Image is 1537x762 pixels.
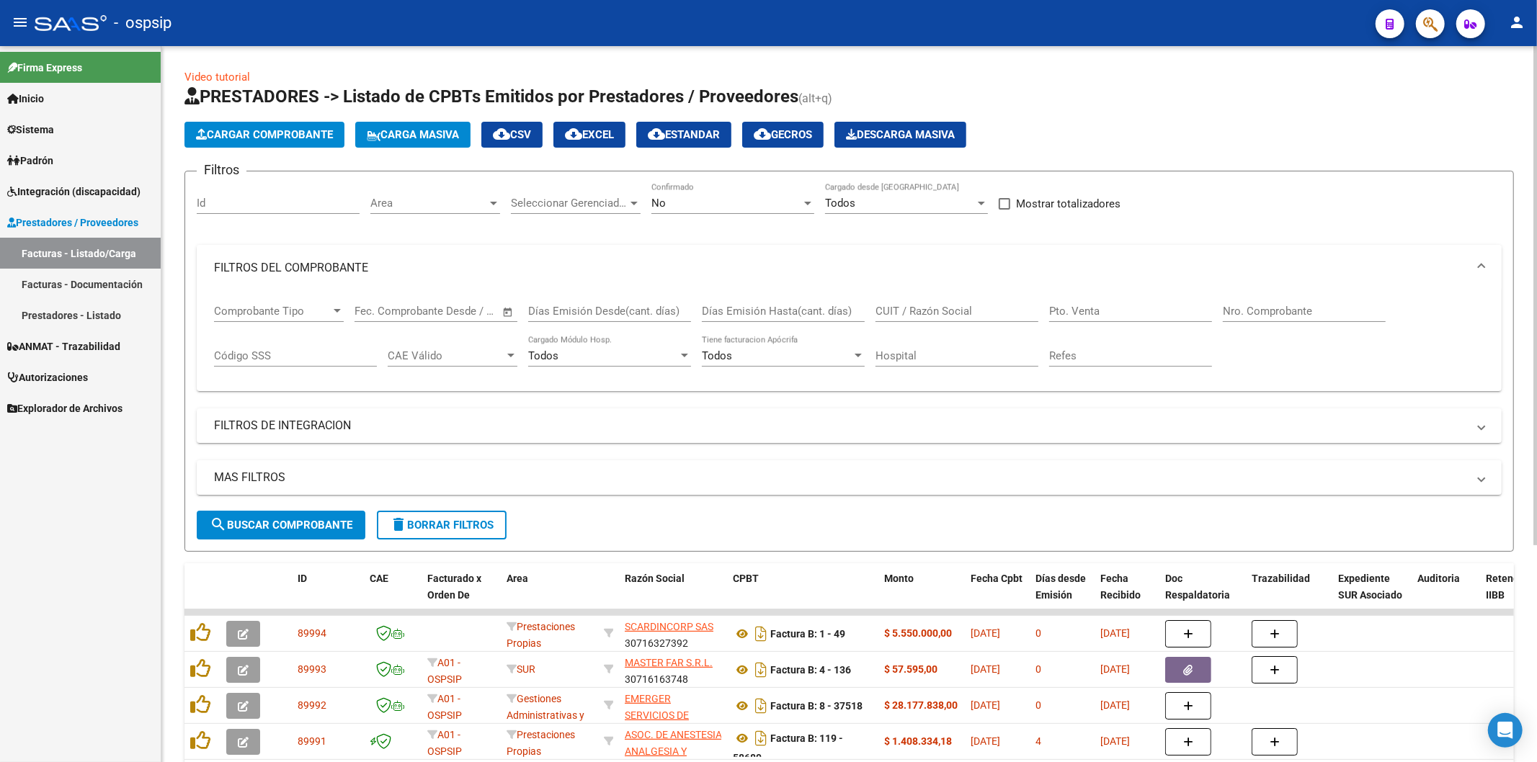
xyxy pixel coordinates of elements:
[390,519,494,532] span: Borrar Filtros
[184,86,798,107] span: PRESTADORES -> Listado de CPBTs Emitidos por Prestadores / Proveedores
[770,700,863,712] strong: Factura B: 8 - 37518
[7,153,53,169] span: Padrón
[1252,573,1310,584] span: Trazabilidad
[1332,563,1412,627] datatable-header-cell: Expediente SUR Asociado
[625,619,721,649] div: 30716327392
[12,14,29,31] mat-icon: menu
[1035,573,1086,601] span: Días desde Emisión
[114,7,171,39] span: - ospsip
[197,460,1502,495] mat-expansion-panel-header: MAS FILTROS
[702,349,732,362] span: Todos
[7,339,120,354] span: ANMAT - Trazabilidad
[754,125,771,143] mat-icon: cloud_download
[625,693,689,738] span: EMERGER SERVICIOS DE SALUD S.A.
[1508,14,1525,31] mat-icon: person
[798,91,832,105] span: (alt+q)
[733,573,759,584] span: CPBT
[298,735,326,747] span: 89991
[625,727,721,757] div: 30586999512
[1035,663,1041,675] span: 0
[370,573,388,584] span: CAE
[636,122,731,148] button: Estandar
[1486,573,1533,601] span: Retencion IIBB
[878,563,965,627] datatable-header-cell: Monto
[1095,563,1159,627] datatable-header-cell: Fecha Recibido
[298,699,326,711] span: 89992
[292,563,364,627] datatable-header-cell: ID
[210,519,352,532] span: Buscar Comprobante
[511,197,628,210] span: Seleccionar Gerenciador
[7,400,122,416] span: Explorador de Archivos
[1417,573,1460,584] span: Auditoria
[1035,699,1041,711] span: 0
[884,735,952,747] strong: $ 1.408.334,18
[1016,195,1121,212] span: Mostrar totalizadores
[388,349,504,362] span: CAE Válido
[727,563,878,627] datatable-header-cell: CPBT
[752,658,770,681] i: Descargar documento
[214,418,1467,434] mat-panel-title: FILTROS DE INTEGRACION
[427,573,481,601] span: Facturado x Orden De
[648,128,720,141] span: Estandar
[355,305,413,318] input: Fecha inicio
[971,735,1000,747] span: [DATE]
[7,215,138,230] span: Prestadores / Proveedores
[422,563,501,627] datatable-header-cell: Facturado x Orden De
[625,657,713,668] span: MASTER FAR S.R.L.
[427,657,462,685] span: A01 - OSPSIP
[884,699,958,711] strong: $ 28.177.838,00
[7,91,44,107] span: Inicio
[825,197,855,210] span: Todos
[197,511,365,539] button: Buscar Comprobante
[507,573,528,584] span: Area
[770,664,851,676] strong: Factura B: 4 - 136
[364,563,422,627] datatable-header-cell: CAE
[1100,735,1130,747] span: [DATE]
[500,304,517,321] button: Open calendar
[1488,713,1523,748] div: Open Intercom Messenger
[625,655,721,685] div: 30716163748
[507,621,575,649] span: Prestaciones Propias
[770,628,845,640] strong: Factura B: 1 - 49
[481,122,543,148] button: CSV
[625,691,721,721] div: 30677512519
[427,693,462,721] span: A01 - OSPSIP
[1035,735,1041,747] span: 4
[197,291,1502,392] div: FILTROS DEL COMPROBANTE
[501,563,598,627] datatable-header-cell: Area
[565,125,582,143] mat-icon: cloud_download
[1159,563,1246,627] datatable-header-cell: Doc Respaldatoria
[553,122,625,148] button: EXCEL
[197,160,246,180] h3: Filtros
[834,122,966,148] app-download-masive: Descarga masiva de comprobantes (adjuntos)
[355,122,471,148] button: Carga Masiva
[971,663,1000,675] span: [DATE]
[507,729,575,757] span: Prestaciones Propias
[625,621,713,632] span: SCARDINCORP SAS
[971,699,1000,711] span: [DATE]
[884,627,952,639] strong: $ 5.550.000,00
[210,516,227,533] mat-icon: search
[1100,627,1130,639] span: [DATE]
[1035,627,1041,639] span: 0
[565,128,614,141] span: EXCEL
[1338,573,1402,601] span: Expediente SUR Asociado
[625,573,685,584] span: Razón Social
[846,128,955,141] span: Descarga Masiva
[390,516,407,533] mat-icon: delete
[184,71,250,84] a: Video tutorial
[651,197,666,210] span: No
[965,563,1030,627] datatable-header-cell: Fecha Cpbt
[884,663,937,675] strong: $ 57.595,00
[197,245,1502,291] mat-expansion-panel-header: FILTROS DEL COMPROBANTE
[298,663,326,675] span: 89993
[971,573,1023,584] span: Fecha Cpbt
[370,197,487,210] span: Area
[7,60,82,76] span: Firma Express
[7,369,88,385] span: Autorizaciones
[1412,563,1480,627] datatable-header-cell: Auditoria
[1100,699,1130,711] span: [DATE]
[507,663,535,675] span: SUR
[619,563,727,627] datatable-header-cell: Razón Social
[1100,663,1130,675] span: [DATE]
